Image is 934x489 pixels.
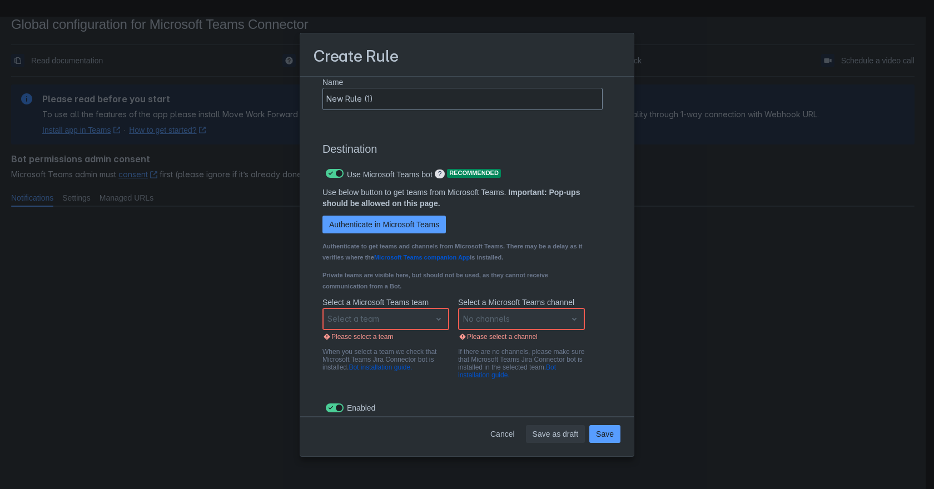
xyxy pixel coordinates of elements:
[322,77,603,88] p: Name
[447,170,501,176] span: Recommended
[526,425,585,443] button: Save as draft
[458,297,585,308] p: Select a Microsoft Teams channel
[322,348,449,371] p: When you select a team we check that Microsoft Teams Jira Connector bot is installed.
[458,332,585,341] div: Please select a channel
[322,142,603,160] h3: Destination
[435,169,445,178] span: ?
[589,425,620,443] button: Save
[322,332,449,341] div: Please select a team
[349,363,412,371] a: Bot installation guide.
[533,425,579,443] span: Save as draft
[484,425,521,443] button: Cancel
[458,348,585,379] p: If there are no channels, please make sure that Microsoft Teams Jira Connector bot is installed i...
[374,254,470,261] a: Microsoft Teams companion App
[322,272,548,290] small: Private teams are visible here, but should not be used, as they cannot receive communication from...
[490,425,515,443] span: Cancel
[458,332,467,341] span: error
[322,187,585,209] p: Use below button to get teams from Microsoft Teams.
[322,216,446,233] button: Authenticate in Microsoft Teams
[322,332,331,341] span: error
[329,216,439,233] span: Authenticate in Microsoft Teams
[323,89,602,109] input: Please enter the name of the rule here
[322,166,433,181] div: Use Microsoft Teams bot
[322,400,612,416] div: Enabled
[596,425,614,443] span: Save
[300,76,634,417] div: Scrollable content
[314,47,399,68] h3: Create Rule
[322,297,449,308] p: Select a Microsoft Teams team
[458,363,556,379] a: Bot installation guide.
[322,243,582,261] small: Authenticate to get teams and channels from Microsoft Teams. There may be a delay as it verifies ...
